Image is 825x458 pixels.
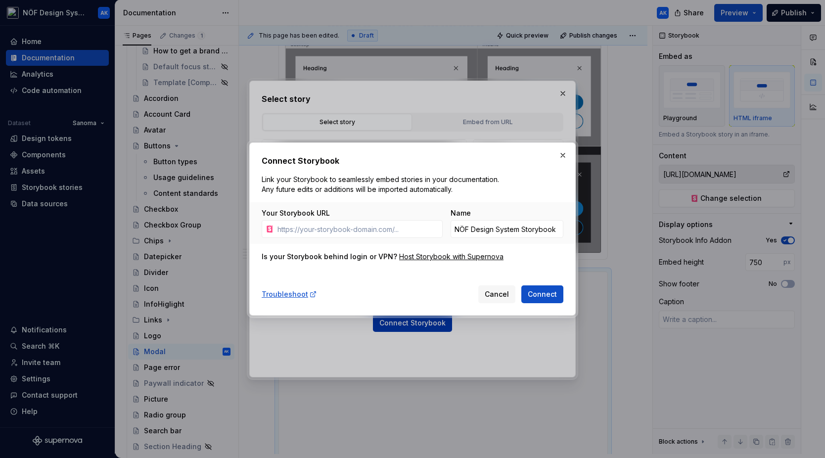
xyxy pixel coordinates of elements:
span: Connect [528,289,557,299]
input: https://your-storybook-domain.com/... [274,220,443,238]
button: Cancel [478,285,515,303]
a: Troubleshoot [262,289,317,299]
label: Name [451,208,471,218]
div: Is your Storybook behind login or VPN? [262,252,397,262]
p: Link your Storybook to seamlessly embed stories in your documentation. Any future edits or additi... [262,175,503,194]
button: Connect [521,285,563,303]
input: Custom Storybook Name [451,220,563,238]
span: Cancel [485,289,509,299]
label: Your Storybook URL [262,208,330,218]
a: Host Storybook with Supernova [399,252,504,262]
h2: Connect Storybook [262,155,563,167]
